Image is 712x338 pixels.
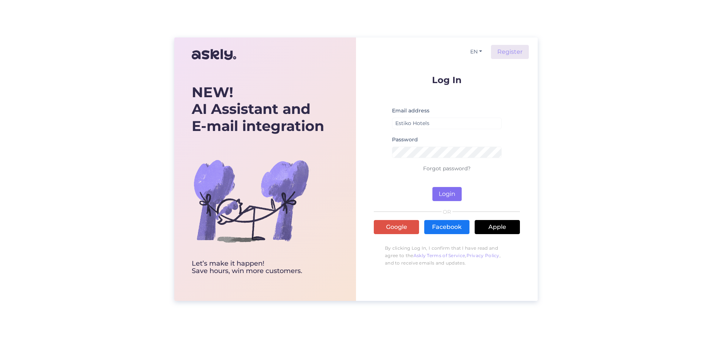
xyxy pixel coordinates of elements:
[467,46,485,57] button: EN
[491,45,529,59] a: Register
[467,253,500,258] a: Privacy Policy
[192,84,324,135] div: AI Assistant and E-mail integration
[374,241,520,270] p: By clicking Log In, I confirm that I have read and agree to the , , and to receive emails and upd...
[432,187,462,201] button: Login
[192,141,310,260] img: bg-askly
[475,220,520,234] a: Apple
[374,75,520,85] p: Log In
[442,209,452,214] span: OR
[392,136,418,144] label: Password
[192,260,324,275] div: Let’s make it happen! Save hours, win more customers.
[424,220,469,234] a: Facebook
[392,107,429,115] label: Email address
[192,46,236,63] img: Askly
[413,253,465,258] a: Askly Terms of Service
[423,165,471,172] a: Forgot password?
[192,83,233,101] b: NEW!
[374,220,419,234] a: Google
[392,118,502,129] input: Enter email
